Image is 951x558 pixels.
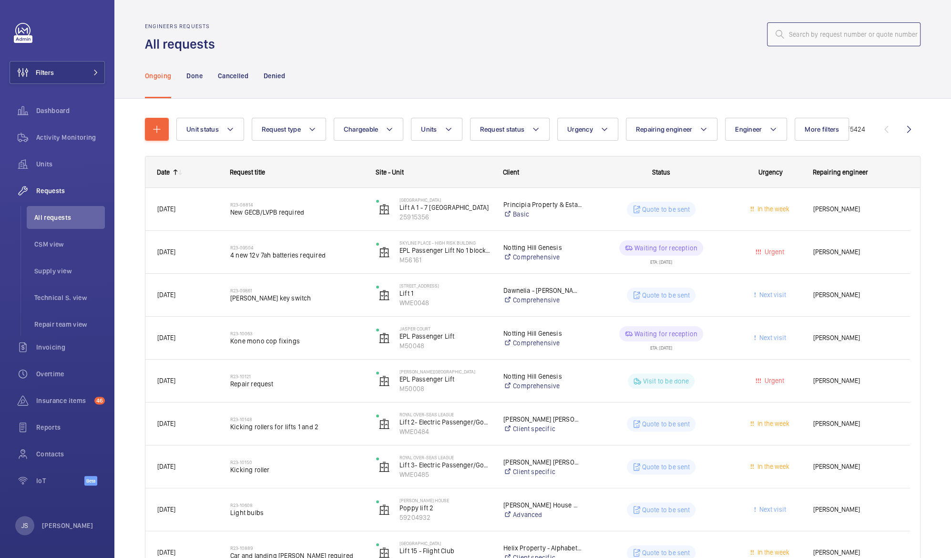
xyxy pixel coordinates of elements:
[157,334,175,341] span: [DATE]
[757,506,786,513] span: Next visit
[567,125,593,133] span: Urgency
[378,418,390,430] img: elevator.svg
[157,291,175,299] span: [DATE]
[36,159,105,169] span: Units
[376,168,404,176] span: Site - Unit
[503,329,582,338] p: Notting Hill Genesis
[36,369,105,379] span: Overtime
[503,252,582,262] a: Comprehensive
[145,71,171,81] p: Ongoing
[763,377,784,384] span: Urgent
[642,505,690,515] p: Quote to be sent
[503,457,582,467] p: [PERSON_NAME] [PERSON_NAME] + [PERSON_NAME] - [PERSON_NAME]
[757,291,786,299] span: Next visit
[399,369,491,374] p: [PERSON_NAME][GEOGRAPHIC_DATA]
[230,331,364,336] h2: R23-10063
[756,548,789,556] span: In the week
[503,372,582,381] p: Notting Hill Genesis
[813,418,898,429] span: [PERSON_NAME]
[634,329,697,339] p: Waiting for reception
[757,334,786,341] span: Next visit
[642,205,690,214] p: Quote to be sent
[763,248,784,256] span: Urgent
[642,290,690,300] p: Quote to be sent
[399,513,491,522] p: 59204932
[503,338,582,348] a: Comprehensive
[652,168,670,176] span: Status
[813,204,898,215] span: [PERSON_NAME]
[262,125,301,133] span: Request type
[157,506,175,513] span: [DATE]
[813,547,898,558] span: [PERSON_NAME]
[157,248,175,256] span: [DATE]
[230,508,364,517] span: Light bulbs
[34,320,105,329] span: Repair team view
[470,118,550,141] button: Request status
[503,286,582,295] p: Dawnelia - [PERSON_NAME]
[378,375,390,387] img: elevator.svg
[378,332,390,344] img: elevator.svg
[650,256,672,264] div: ETA: [DATE]
[642,462,690,472] p: Quote to be sent
[157,168,170,176] div: Date
[230,459,364,465] h2: R23-10150
[626,118,718,141] button: Repairing engineer
[36,133,105,142] span: Activity Monitoring
[42,521,93,530] p: [PERSON_NAME]
[557,118,618,141] button: Urgency
[36,68,54,77] span: Filters
[503,500,582,510] p: [PERSON_NAME] House Wembley Limited
[157,463,175,470] span: [DATE]
[503,424,582,434] a: Client specific
[378,204,390,215] img: elevator.svg
[264,71,285,81] p: Denied
[813,247,898,258] span: [PERSON_NAME]
[230,373,364,379] h2: R23-10121
[767,22,920,46] input: Search by request number or quote number
[252,118,326,141] button: Request type
[399,384,491,393] p: M50008
[399,412,491,417] p: Royal Over-Seas League
[230,379,364,389] span: Repair request
[21,521,28,530] p: JS
[725,118,787,141] button: Engineer
[503,414,582,424] p: [PERSON_NAME] [PERSON_NAME] + [PERSON_NAME] - [PERSON_NAME]
[378,247,390,258] img: elevator.svg
[805,125,839,133] span: More filters
[399,374,491,384] p: EPL Passenger Lift
[399,460,491,470] p: Lift 3- Electric Passenger/Goods Lift
[399,331,491,341] p: EPL Passenger Lift
[480,125,525,133] span: Request status
[157,548,175,556] span: [DATE]
[636,125,693,133] span: Repairing engineer
[230,245,364,250] h2: R23-09504
[36,449,105,459] span: Contacts
[399,455,491,460] p: Royal Over-Seas League
[399,212,491,222] p: 25915356
[176,118,244,141] button: Unit status
[230,207,364,217] span: New GECB/LVPB required
[399,203,491,212] p: Lift A 1 - 7 [GEOGRAPHIC_DATA]
[218,71,248,81] p: Cancelled
[813,332,898,343] span: [PERSON_NAME]
[399,246,491,255] p: EPL Passenger Lift No 1 block 1/26
[10,61,105,84] button: Filters
[399,283,491,289] p: [STREET_ADDRESS]
[642,548,690,558] p: Quote to be sent
[503,543,582,553] p: Helix Property - Alphabeta Building
[813,168,868,176] span: Repairing engineer
[399,326,491,331] p: Jasper Court
[399,289,491,298] p: Lift 1
[186,71,202,81] p: Done
[230,465,364,475] span: Kicking roller
[399,470,491,479] p: WME0485
[36,186,105,196] span: Requests
[334,118,404,141] button: Chargeable
[643,376,689,386] p: Visit to be done
[411,118,462,141] button: Units
[503,381,582,391] a: Comprehensive
[36,423,105,432] span: Reports
[813,375,898,386] span: [PERSON_NAME]
[34,293,105,302] span: Technical S. view
[399,427,491,436] p: WME0484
